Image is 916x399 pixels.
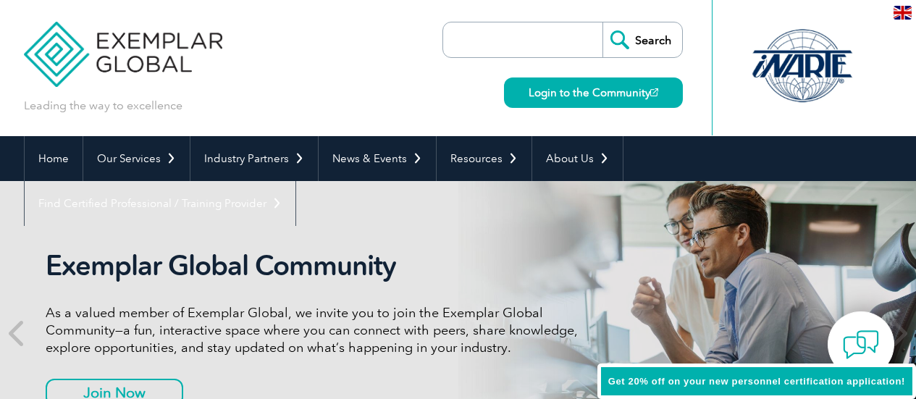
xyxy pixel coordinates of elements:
p: As a valued member of Exemplar Global, we invite you to join the Exemplar Global Community—a fun,... [46,304,589,356]
h2: Exemplar Global Community [46,249,589,282]
a: Find Certified Professional / Training Provider [25,181,295,226]
a: Login to the Community [504,77,683,108]
a: News & Events [319,136,436,181]
input: Search [602,22,682,57]
img: open_square.png [650,88,658,96]
img: en [894,6,912,20]
img: contact-chat.png [843,327,879,363]
p: Leading the way to excellence [24,98,182,114]
a: Home [25,136,83,181]
a: About Us [532,136,623,181]
a: Resources [437,136,531,181]
span: Get 20% off on your new personnel certification application! [608,376,905,387]
a: Our Services [83,136,190,181]
a: Industry Partners [190,136,318,181]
